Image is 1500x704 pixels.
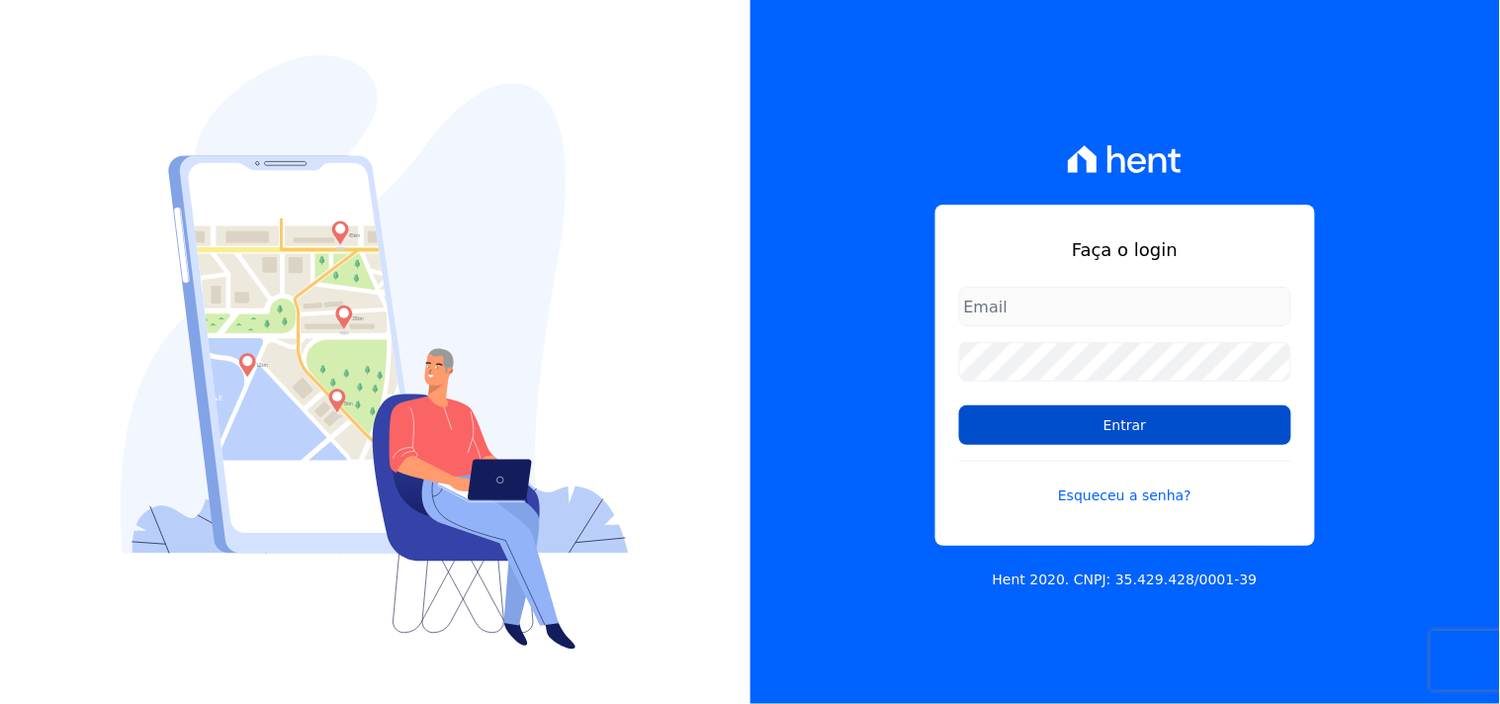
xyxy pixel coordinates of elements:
[959,236,1291,263] h1: Faça o login
[959,405,1291,445] input: Entrar
[993,570,1258,590] p: Hent 2020. CNPJ: 35.429.428/0001-39
[121,55,629,650] img: Login
[959,461,1291,506] a: Esqueceu a senha?
[959,287,1291,326] input: Email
